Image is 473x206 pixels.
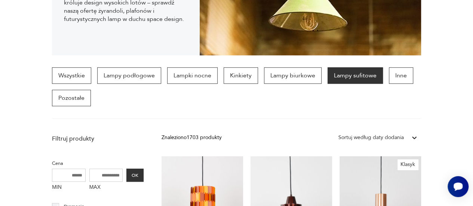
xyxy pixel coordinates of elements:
[328,67,383,84] a: Lampy sufitowe
[389,67,413,84] a: Inne
[97,67,161,84] a: Lampy podłogowe
[52,159,144,167] p: Cena
[167,67,218,84] a: Lampki nocne
[338,133,404,142] div: Sortuj według daty dodania
[448,176,469,197] iframe: Smartsupp widget button
[126,169,144,182] button: OK
[162,133,222,142] div: Znaleziono 1703 produkty
[52,182,86,194] label: MIN
[52,90,91,106] a: Pozostałe
[52,67,91,84] a: Wszystkie
[89,182,123,194] label: MAX
[52,135,144,143] p: Filtruj produkty
[264,67,322,84] a: Lampy biurkowe
[224,67,258,84] a: Kinkiety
